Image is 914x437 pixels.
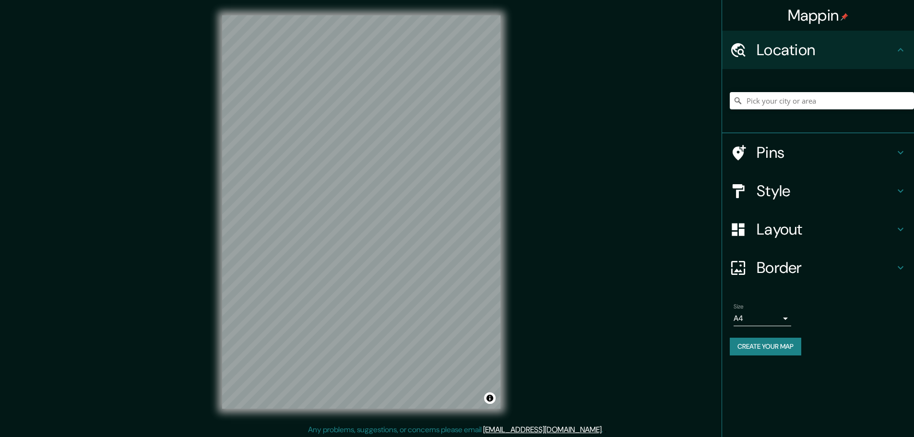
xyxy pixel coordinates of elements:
[829,400,903,426] iframe: Help widget launcher
[605,424,606,436] div: .
[484,392,496,404] button: Toggle attribution
[730,92,914,109] input: Pick your city or area
[722,210,914,248] div: Layout
[730,338,801,355] button: Create your map
[722,248,914,287] div: Border
[757,40,895,59] h4: Location
[222,15,500,409] canvas: Map
[757,143,895,162] h4: Pins
[734,311,791,326] div: A4
[757,258,895,277] h4: Border
[483,425,602,435] a: [EMAIL_ADDRESS][DOMAIN_NAME]
[841,13,848,21] img: pin-icon.png
[603,424,605,436] div: .
[757,181,895,201] h4: Style
[722,172,914,210] div: Style
[722,133,914,172] div: Pins
[788,6,849,25] h4: Mappin
[308,424,603,436] p: Any problems, suggestions, or concerns please email .
[734,303,744,311] label: Size
[757,220,895,239] h4: Layout
[722,31,914,69] div: Location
